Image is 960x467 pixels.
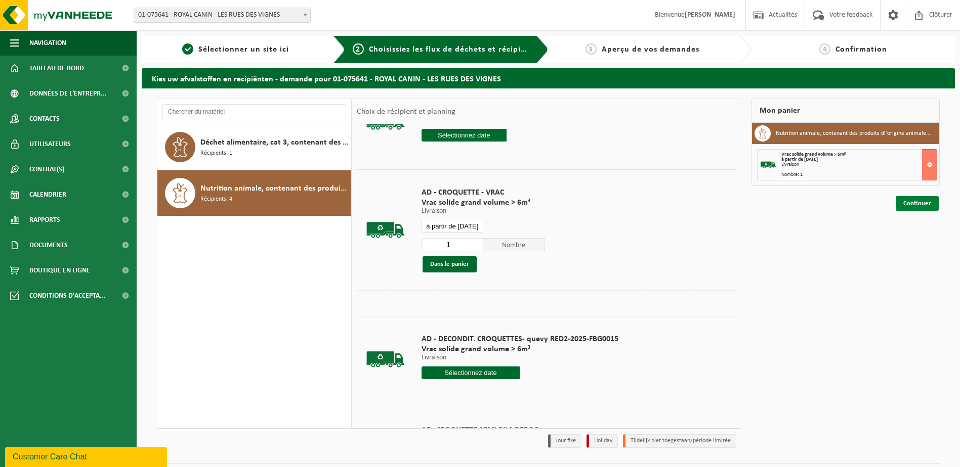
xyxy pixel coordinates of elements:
[423,256,477,272] button: Dans le panier
[896,196,939,211] a: Continuer
[157,124,351,170] button: Déchet alimentaire, cat 3, contenant des produits d'origine animale, emballage synthétique Récipi...
[29,182,66,207] span: Calendrier
[623,434,736,448] li: Tijdelijk niet toegestaan/période limitée
[776,125,932,142] h3: Nutrition animale, contenant des produits dl'origine animale, non emballé, catégorie 3
[422,208,545,215] p: Livraison
[134,8,311,23] span: 01-075641 - ROYAL CANIN - LES RUES DES VIGNES
[200,182,348,195] span: Nutrition animale, contenant des produits dl'origine animale, non emballé, catégorie 3
[836,45,887,54] span: Confirmation
[200,149,232,158] span: Récipients: 1
[200,195,232,204] span: Récipients: 4
[685,11,735,19] strong: [PERSON_NAME]
[483,238,545,251] span: Nombre
[586,43,597,55] span: 3
[198,45,289,54] span: Sélectionner un site ici
[422,198,545,208] span: Vrac solide grand volume > 6m³
[29,81,107,106] span: Données de l'entrepr...
[548,434,581,448] li: Jour fixe
[422,220,483,232] input: Sélectionnez date
[162,104,346,119] input: Chercher du matériel
[369,45,537,54] span: Choisissiez les flux de déchets et récipients
[422,344,618,354] span: Vrac solide grand volume > 6m³
[781,172,937,177] div: Nombre: 1
[422,354,618,361] p: Livraison
[182,43,193,55] span: 1
[29,30,66,56] span: Navigation
[422,188,545,198] span: AD - CROQUETTE - VRAC
[29,131,71,157] span: Utilisateurs
[422,366,520,379] input: Sélectionnez date
[602,45,699,54] span: Aperçu de vos demandes
[29,56,84,81] span: Tableau de bord
[157,170,351,216] button: Nutrition animale, contenant des produits dl'origine animale, non emballé, catégorie 3 Récipients: 4
[781,162,937,167] div: Livraison
[587,434,618,448] li: Holiday
[147,43,325,56] a: 1Sélectionner un site ici
[134,8,310,22] span: 01-075641 - ROYAL CANIN - LES RUES DES VIGNES
[5,445,169,467] iframe: chat widget
[781,157,818,162] strong: à partir de [DATE]
[200,136,348,149] span: Déchet alimentaire, cat 3, contenant des produits d'origine animale, emballage synthétique
[352,99,461,124] div: Choix de récipient et planning
[781,152,846,157] span: Vrac solide grand volume > 6m³
[422,334,618,344] span: AD - DECONDIT. CROQUETTES- quevy RED2-2025-FBG0015
[29,283,106,308] span: Conditions d'accepta...
[752,99,940,123] div: Mon panier
[29,157,64,182] span: Contrat(s)
[29,106,60,131] span: Contacts
[29,207,60,232] span: Rapports
[819,43,830,55] span: 4
[142,68,955,88] h2: Kies uw afvalstoffen en recipiënten - demande pour 01-075641 - ROYAL CANIN - LES RUES DES VIGNES
[422,129,507,142] input: Sélectionnez date
[29,232,68,258] span: Documents
[353,43,364,55] span: 2
[29,258,90,283] span: Boutique en ligne
[422,425,539,435] span: AD- CROQUETTE SEMI BILS DEROO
